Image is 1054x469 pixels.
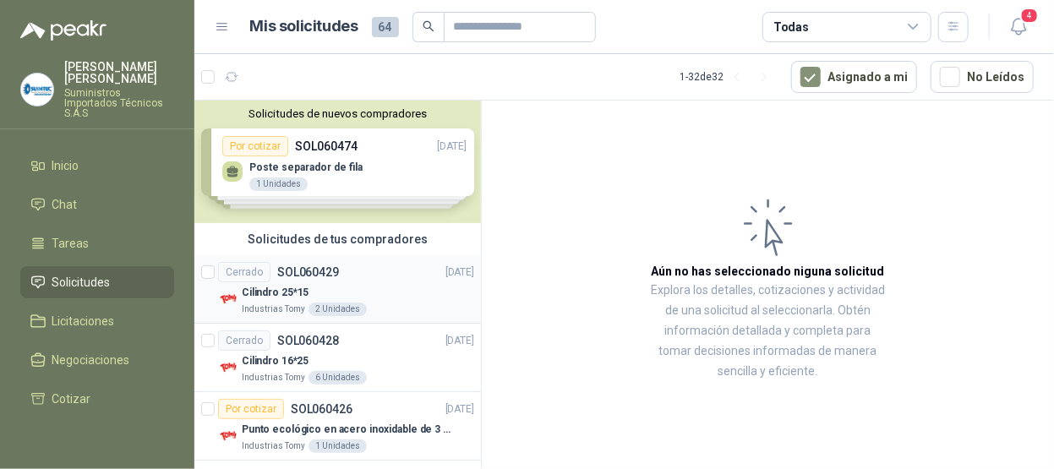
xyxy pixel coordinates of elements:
p: Industrias Tomy [242,371,305,384]
button: Asignado a mi [791,61,917,93]
span: Negociaciones [52,351,130,369]
span: Licitaciones [52,312,115,330]
span: Tareas [52,234,90,253]
a: Chat [20,188,174,221]
button: Solicitudes de nuevos compradores [201,107,474,120]
a: Por cotizarSOL060426[DATE] Company LogoPunto ecológico en acero inoxidable de 3 puestos, con capa... [194,392,481,461]
p: SOL060429 [277,266,339,278]
a: CerradoSOL060429[DATE] Company LogoCilindro 25*15Industrias Tomy2 Unidades [194,255,481,324]
div: 1 Unidades [309,439,367,453]
p: [DATE] [445,264,474,281]
span: Inicio [52,156,79,175]
div: Solicitudes de nuevos compradoresPor cotizarSOL060474[DATE] Poste separador de fila1 UnidadesPor ... [194,101,481,223]
img: Logo peakr [20,20,106,41]
p: Industrias Tomy [242,303,305,316]
span: Chat [52,195,78,214]
p: Industrias Tomy [242,439,305,453]
p: [PERSON_NAME] [PERSON_NAME] [64,61,174,85]
div: 2 Unidades [309,303,367,316]
div: Solicitudes de tus compradores [194,223,481,255]
p: Punto ecológico en acero inoxidable de 3 puestos, con capacidad para 53 Litros por cada división. [242,422,452,438]
button: 4 [1003,12,1034,42]
div: Todas [773,18,809,36]
span: 64 [372,17,399,37]
p: Suministros Importados Técnicos S.A.S [64,88,174,118]
span: Cotizar [52,390,91,408]
a: Cotizar [20,383,174,415]
a: Licitaciones [20,305,174,337]
p: [DATE] [445,333,474,349]
p: Cilindro 25*15 [242,285,309,301]
h1: Mis solicitudes [250,14,358,39]
a: Tareas [20,227,174,259]
img: Company Logo [218,357,238,378]
span: Solicitudes [52,273,111,292]
h3: Aún no has seleccionado niguna solicitud [652,262,885,281]
p: Cilindro 16*25 [242,353,309,369]
img: Company Logo [218,289,238,309]
p: SOL060426 [291,403,352,415]
span: 4 [1020,8,1039,24]
img: Company Logo [218,426,238,446]
div: Cerrado [218,330,270,351]
p: [DATE] [445,401,474,417]
div: 1 - 32 de 32 [680,63,778,90]
div: Por cotizar [218,399,284,419]
a: Solicitudes [20,266,174,298]
div: Cerrado [218,262,270,282]
a: Inicio [20,150,174,182]
img: Company Logo [21,74,53,106]
span: search [423,20,434,32]
p: SOL060428 [277,335,339,346]
div: 6 Unidades [309,371,367,384]
button: No Leídos [931,61,1034,93]
a: Negociaciones [20,344,174,376]
p: Explora los detalles, cotizaciones y actividad de una solicitud al seleccionarla. Obtén informaci... [651,281,885,382]
a: CerradoSOL060428[DATE] Company LogoCilindro 16*25Industrias Tomy6 Unidades [194,324,481,392]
